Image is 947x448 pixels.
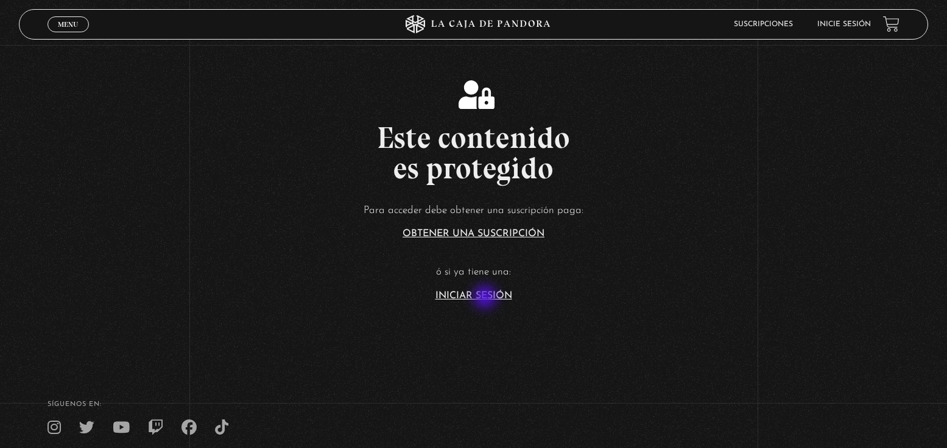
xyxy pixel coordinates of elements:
a: Inicie sesión [817,21,871,28]
a: Obtener una suscripción [403,229,544,239]
span: Menu [58,21,78,28]
a: View your shopping cart [883,16,899,32]
h4: SÍguenos en: [48,401,900,408]
span: Cerrar [54,31,82,40]
a: Iniciar Sesión [435,291,512,301]
a: Suscripciones [734,21,793,28]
